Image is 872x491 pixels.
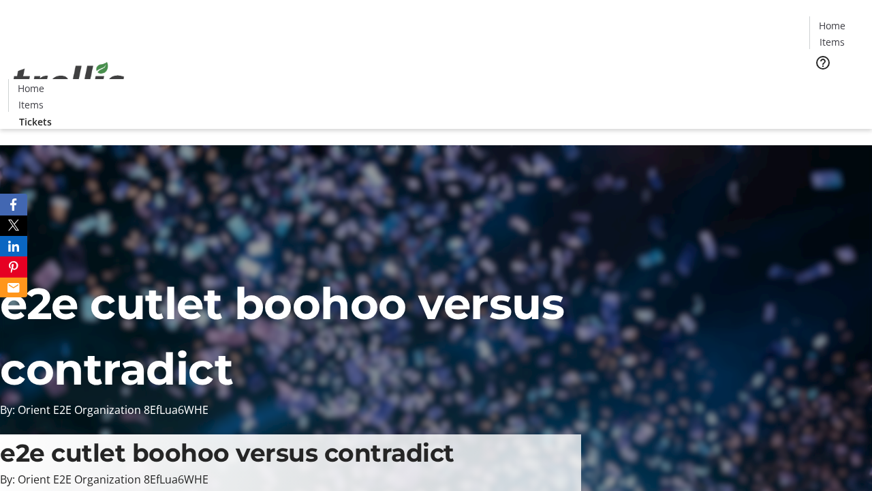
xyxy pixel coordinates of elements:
a: Tickets [8,115,63,129]
a: Items [810,35,854,49]
a: Tickets [809,79,864,93]
a: Home [810,18,854,33]
span: Home [819,18,845,33]
span: Home [18,81,44,95]
span: Tickets [19,115,52,129]
span: Items [820,35,845,49]
button: Help [809,49,837,76]
span: Tickets [820,79,853,93]
span: Items [18,98,44,112]
img: Orient E2E Organization 8EfLua6WHE's Logo [8,47,129,115]
a: Items [9,98,52,112]
a: Home [9,81,52,95]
